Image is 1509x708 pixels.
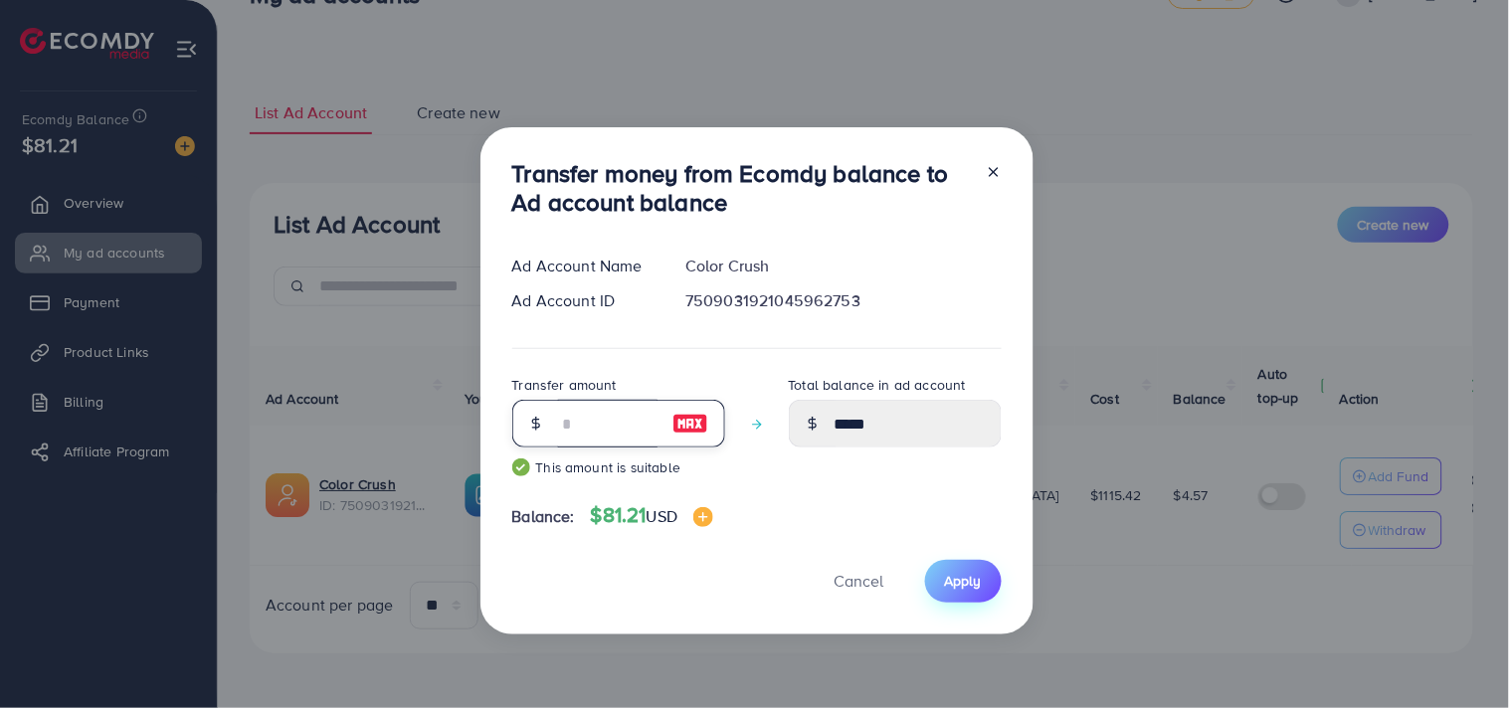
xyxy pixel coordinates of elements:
[512,375,617,395] label: Transfer amount
[925,560,1002,603] button: Apply
[512,458,530,476] img: guide
[647,505,677,527] span: USD
[512,159,970,217] h3: Transfer money from Ecomdy balance to Ad account balance
[1424,619,1494,693] iframe: Chat
[810,560,909,603] button: Cancel
[512,505,575,528] span: Balance:
[669,255,1017,277] div: Color Crush
[945,571,982,591] span: Apply
[693,507,713,527] img: image
[496,255,670,277] div: Ad Account Name
[672,412,708,436] img: image
[512,457,725,477] small: This amount is suitable
[789,375,966,395] label: Total balance in ad account
[669,289,1017,312] div: 7509031921045962753
[496,289,670,312] div: Ad Account ID
[591,503,713,528] h4: $81.21
[835,570,884,592] span: Cancel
